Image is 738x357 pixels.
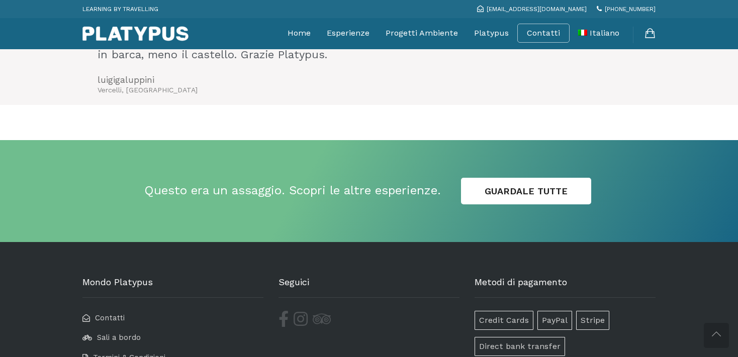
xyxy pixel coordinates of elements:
span: [EMAIL_ADDRESS][DOMAIN_NAME] [487,6,587,13]
a: Progetti Ambiente [386,21,458,46]
a: Platypus [474,21,509,46]
span: Sali a bordo [97,333,141,342]
span: [PHONE_NUMBER] [605,6,656,13]
span: PayPal [537,311,572,330]
div: Vercelli, [GEOGRAPHIC_DATA] [98,86,198,93]
h3: Metodi di pagamento [475,277,656,298]
a: Contatti [82,313,125,322]
span: Italiano [590,28,619,38]
span: Direct bank transfer [475,337,565,356]
a: Contatti [527,28,560,38]
a: GUARDALE TUTTE [461,178,591,205]
a: Esperienze [327,21,370,46]
a: Italiano [578,21,619,46]
img: Platypus [82,26,189,41]
span: Credit Cards [475,311,533,330]
h3: Mondo Platypus [82,277,263,298]
span: Stripe [576,311,609,330]
a: Sali a bordo [82,333,141,342]
a: Home [288,21,311,46]
div: luigigaluppini [98,73,198,86]
a: [EMAIL_ADDRESS][DOMAIN_NAME] [477,6,587,13]
span: Questo era un assaggio. Scopri le altre esperienze. [144,183,441,197]
p: LEARNING BY TRAVELLING [82,3,158,16]
span: Contatti [95,313,125,322]
h3: Seguici [279,277,459,298]
a: [PHONE_NUMBER] [597,6,656,13]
